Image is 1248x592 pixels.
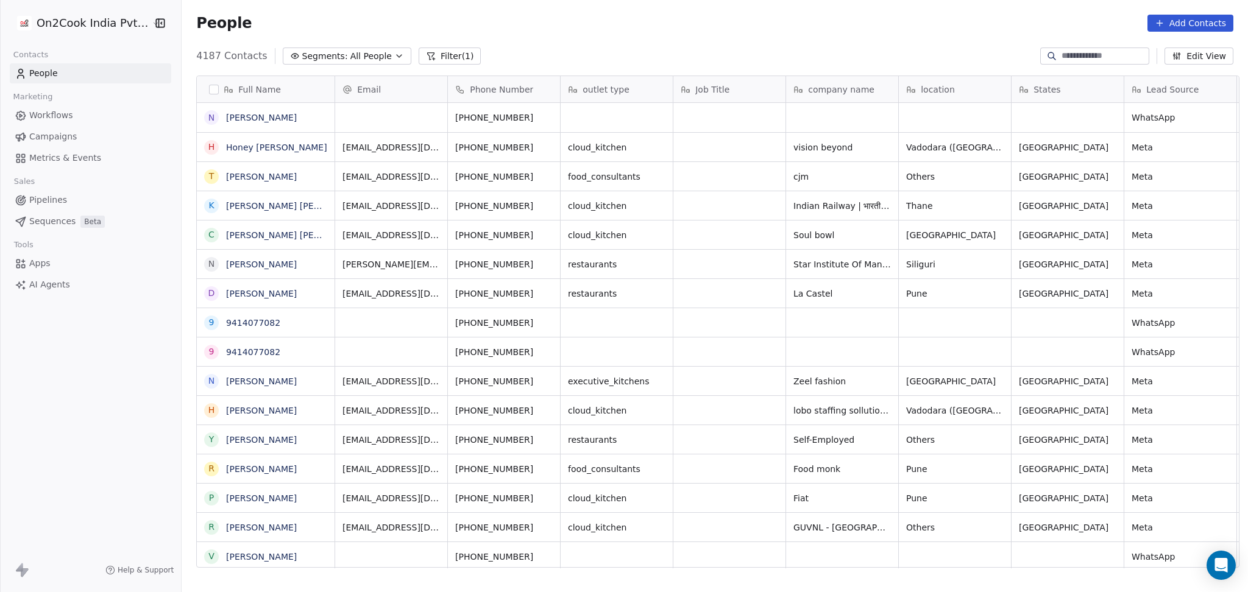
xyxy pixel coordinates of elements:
span: [PHONE_NUMBER] [455,171,553,183]
span: Pune [906,287,1004,300]
a: 9414077082 [226,318,280,328]
span: Others [906,521,1004,534]
span: Tools [9,236,38,254]
span: [EMAIL_ADDRESS][DOMAIN_NAME] [342,492,440,504]
div: Open Intercom Messenger [1207,551,1236,580]
span: company name [808,83,874,96]
span: Vadodara ([GEOGRAPHIC_DATA]) [906,404,1004,417]
span: Others [906,171,1004,183]
span: Pipelines [29,194,67,206]
span: [PHONE_NUMBER] [455,111,553,124]
span: Soul bowl [793,229,891,241]
span: food_consultants [568,463,665,475]
span: [GEOGRAPHIC_DATA] [1019,434,1116,446]
span: WhatsApp [1132,346,1229,358]
div: D [208,287,215,300]
span: Help & Support [118,565,174,575]
div: Lead Source [1124,76,1236,102]
span: Workflows [29,109,73,122]
span: [PHONE_NUMBER] [455,317,553,329]
span: Self-Employed [793,434,891,446]
span: lobo staffing sollution pvt ltd [793,404,891,417]
a: [PERSON_NAME] [226,552,297,562]
span: [EMAIL_ADDRESS][DOMAIN_NAME] [342,463,440,475]
a: [PERSON_NAME] [PERSON_NAME] [226,201,370,211]
span: cjm [793,171,891,183]
span: [EMAIL_ADDRESS][DOMAIN_NAME] [342,375,440,387]
div: R [208,521,214,534]
a: [PERSON_NAME] [226,289,297,298]
span: food_consultants [568,171,665,183]
div: y [209,433,214,446]
span: [PHONE_NUMBER] [455,463,553,475]
span: [PHONE_NUMBER] [455,200,553,212]
span: [GEOGRAPHIC_DATA] [1019,229,1116,241]
div: R [208,462,214,475]
span: WhatsApp [1132,111,1229,124]
span: People [29,67,58,80]
span: Sales [9,172,40,191]
div: H [208,141,215,153]
span: Metrics & Events [29,152,101,164]
span: All People [350,50,392,63]
div: P [209,492,214,504]
span: [GEOGRAPHIC_DATA] [1019,287,1116,300]
div: grid [197,103,335,568]
span: Meta [1132,463,1229,475]
span: [GEOGRAPHIC_DATA] [1019,463,1116,475]
a: People [10,63,171,83]
span: Phone Number [470,83,533,96]
span: cloud_kitchen [568,521,665,534]
div: K [209,199,214,212]
span: [PHONE_NUMBER] [455,229,553,241]
span: cloud_kitchen [568,200,665,212]
span: [PHONE_NUMBER] [455,404,553,417]
div: Job Title [673,76,785,102]
div: V [208,550,214,563]
span: States [1033,83,1060,96]
a: 9414077082 [226,347,280,357]
div: location [899,76,1011,102]
span: [GEOGRAPHIC_DATA] [1019,375,1116,387]
span: [GEOGRAPHIC_DATA] [906,229,1004,241]
span: [GEOGRAPHIC_DATA] [1019,141,1116,153]
div: H [208,404,215,417]
a: [PERSON_NAME] [226,523,297,532]
span: [GEOGRAPHIC_DATA] [906,375,1004,387]
span: [EMAIL_ADDRESS][DOMAIN_NAME] [342,141,440,153]
span: Meta [1132,492,1229,504]
button: Filter(1) [419,48,481,65]
div: 9 [209,316,214,329]
span: [PHONE_NUMBER] [455,258,553,270]
span: Pune [906,463,1004,475]
span: Fiat [793,492,891,504]
span: Email [357,83,381,96]
span: [EMAIL_ADDRESS][DOMAIN_NAME] [342,287,440,300]
span: Meta [1132,229,1229,241]
span: People [196,14,252,32]
div: Full Name [197,76,335,102]
button: Edit View [1165,48,1233,65]
span: Thane [906,200,1004,212]
span: outlet type [583,83,629,96]
span: [GEOGRAPHIC_DATA] [1019,171,1116,183]
span: [EMAIL_ADDRESS][DOMAIN_NAME] [342,229,440,241]
div: 9 [209,345,214,358]
span: Meta [1132,141,1229,153]
a: Honey [PERSON_NAME] [226,143,327,152]
a: Campaigns [10,127,171,147]
span: Sequences [29,215,76,228]
div: N [208,258,214,270]
span: restaurants [568,258,665,270]
span: [PHONE_NUMBER] [455,492,553,504]
a: [PERSON_NAME] [226,493,297,503]
span: [EMAIL_ADDRESS][DOMAIN_NAME] [342,171,440,183]
span: [PHONE_NUMBER] [455,434,553,446]
a: [PERSON_NAME] [226,113,297,122]
a: [PERSON_NAME] [226,464,297,474]
span: [EMAIL_ADDRESS][DOMAIN_NAME] [342,521,440,534]
img: on2cook%20logo-04%20copy.jpg [17,16,32,30]
span: [PHONE_NUMBER] [455,141,553,153]
span: Star Institute Of Management [793,258,891,270]
button: On2Cook India Pvt. Ltd. [15,13,143,33]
